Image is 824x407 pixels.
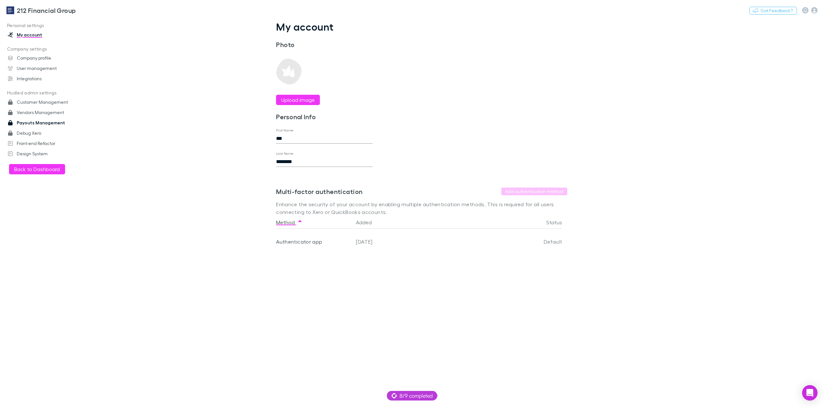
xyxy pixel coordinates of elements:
a: Company profile [1,53,90,63]
div: Open Intercom Messenger [802,385,818,401]
a: My account [1,30,90,40]
p: Enhance the security of your account by enabling multiple authentication methods. This is require... [276,200,567,216]
label: Last Name [276,151,294,156]
p: Personal settings [1,22,90,30]
a: Debug Xero [1,128,90,138]
p: Hudled admin settings [1,89,90,97]
button: Back to Dashboard [9,164,65,174]
h3: Multi-factor authentication [276,188,362,195]
h3: Photo [276,41,373,48]
a: Vendors Management [1,107,90,118]
p: Company settings [1,45,90,53]
a: Payouts Management [1,118,90,128]
label: First Name [276,128,294,133]
a: Design System [1,149,90,159]
button: Add authentication method [501,188,567,195]
h1: My account [276,21,567,33]
h3: Personal Info [276,113,373,121]
a: 212 Financial Group [3,3,80,18]
button: Method [276,216,302,229]
a: Integrations [1,73,90,84]
div: Default [504,229,562,255]
button: Status [546,216,570,229]
div: Authenticator app [276,229,351,255]
label: Upload image [281,96,315,104]
img: Preview [276,59,302,84]
a: User management [1,63,90,73]
button: Got Feedback? [749,7,797,15]
h3: 212 Financial Group [17,6,76,14]
button: Added [356,216,379,229]
button: Upload image [276,95,320,105]
a: Front-end Refactor [1,138,90,149]
img: 212 Financial Group's Logo [6,6,14,14]
a: Customer Management [1,97,90,107]
div: [DATE] [353,229,504,255]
